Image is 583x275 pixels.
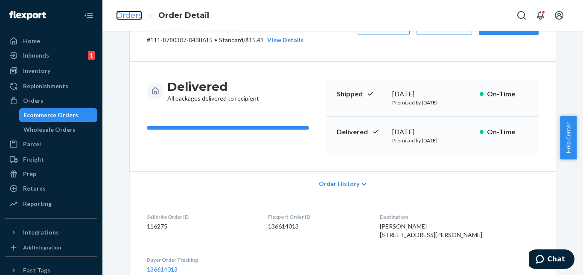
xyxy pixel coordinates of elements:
a: 136614013 [147,266,178,273]
div: 1 [88,51,95,60]
ol: breadcrumbs [109,3,216,28]
a: Inbounds1 [5,49,97,62]
dt: Buyer Order Tracking [147,256,254,263]
div: Inventory [23,67,50,75]
div: [DATE] [392,89,473,99]
dt: Destination [380,213,539,220]
a: Returns [5,182,97,195]
div: Freight [23,155,44,164]
iframe: Opens a widget where you can chat to one of our agents [529,249,574,271]
div: Reporting [23,200,52,208]
a: Inventory [5,64,97,78]
div: [DATE] [392,127,473,137]
div: Inbounds [23,51,49,60]
div: Add Integration [23,244,61,251]
button: Open Search Box [513,7,530,24]
button: View Details [264,36,303,44]
div: Prep [23,170,36,178]
div: All packages delivered to recipient [167,79,259,103]
div: Ecommerce Orders [23,111,78,119]
dd: 136614013 [268,222,367,231]
img: Flexport logo [9,11,46,20]
p: Delivered [337,127,385,137]
p: # 111-8780307-0438615 / $15.41 [147,36,303,44]
div: Fast Tags [23,266,50,275]
div: Orders [23,96,44,105]
button: Help Center [560,116,577,159]
p: Promised by [DATE] [392,99,473,106]
button: Open notifications [532,7,549,24]
span: • [214,36,217,43]
div: Returns [23,184,46,193]
div: Wholesale Orders [23,125,76,134]
p: Shipped [337,89,385,99]
button: Integrations [5,226,97,239]
p: On-Time [487,127,528,137]
span: [PERSON_NAME] [STREET_ADDRESS][PERSON_NAME] [380,223,482,238]
a: Reporting [5,197,97,211]
a: Home [5,34,97,48]
a: Wholesale Orders [19,123,98,136]
a: Order Detail [158,11,209,20]
a: Freight [5,153,97,166]
div: Home [23,37,40,45]
a: Orders [116,11,142,20]
a: Ecommerce Orders [19,108,98,122]
a: Replenishments [5,79,97,93]
a: Parcel [5,137,97,151]
div: Integrations [23,228,59,237]
dd: 116275 [147,222,254,231]
h3: Delivered [167,79,259,94]
a: Orders [5,94,97,107]
p: Promised by [DATE] [392,137,473,144]
span: Standard [219,36,243,43]
span: Order History [319,179,359,188]
p: On-Time [487,89,528,99]
div: Replenishments [23,82,68,90]
dt: Sellbrite Order ID [147,213,254,220]
a: Add Integration [5,243,97,253]
button: Close Navigation [80,7,97,24]
dt: Flexport Order ID [268,213,367,220]
div: Parcel [23,140,41,148]
button: Open account menu [551,7,568,24]
a: Prep [5,167,97,181]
